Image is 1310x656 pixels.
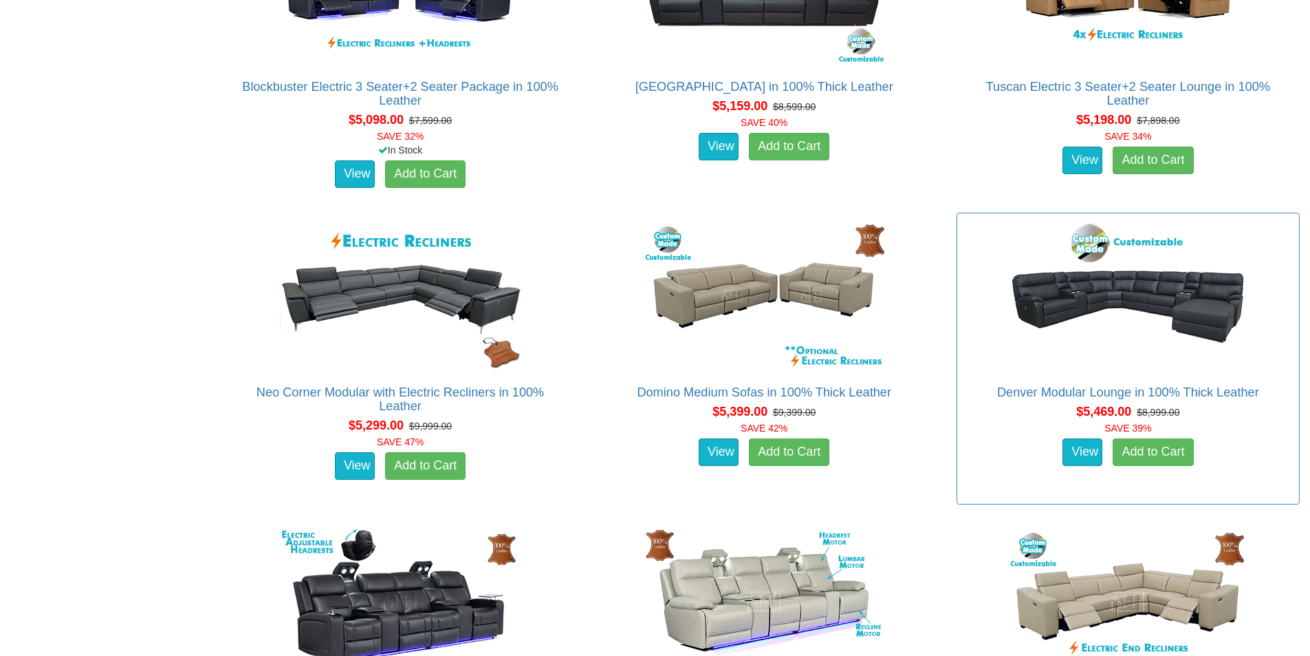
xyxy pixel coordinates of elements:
del: $7,599.00 [409,115,452,126]
a: View [699,133,739,160]
a: View [335,160,375,188]
span: $5,098.00 [349,113,404,127]
font: SAVE 47% [377,436,424,447]
span: $5,198.00 [1076,113,1131,127]
span: $5,159.00 [712,99,767,113]
a: Add to Cart [1113,438,1193,466]
a: View [1062,438,1102,466]
font: SAVE 32% [377,131,424,142]
img: Denver Modular Lounge in 100% Thick Leather [1004,220,1252,372]
a: View [699,438,739,466]
a: Blockbuster Electric 3 Seater+2 Seater Package in 100% Leather [242,80,558,107]
span: $5,399.00 [712,405,767,419]
del: $8,999.00 [1137,407,1179,418]
a: View [335,452,375,480]
del: $7,898.00 [1137,115,1179,126]
font: SAVE 34% [1104,131,1151,142]
div: In Stock [226,143,574,157]
span: $5,469.00 [1076,405,1131,419]
del: $9,999.00 [409,421,452,432]
a: Domino Medium Sofas in 100% Thick Leather [637,385,891,399]
a: Add to Cart [1113,147,1193,174]
span: $5,299.00 [349,419,404,432]
font: SAVE 42% [741,423,787,434]
img: Domino Medium Sofas in 100% Thick Leather [640,220,888,372]
a: [GEOGRAPHIC_DATA] in 100% Thick Leather [635,80,893,94]
a: Neo Corner Modular with Electric Recliners in 100% Leather [256,385,544,413]
font: SAVE 40% [741,117,787,128]
a: Add to Cart [749,133,829,160]
img: Neo Corner Modular with Electric Recliners in 100% Leather [276,220,524,372]
a: View [1062,147,1102,174]
a: Add to Cart [385,452,466,480]
a: Add to Cart [749,438,829,466]
a: Denver Modular Lounge in 100% Thick Leather [997,385,1259,399]
del: $8,599.00 [773,101,816,112]
a: Add to Cart [385,160,466,188]
font: SAVE 39% [1104,423,1151,434]
del: $9,399.00 [773,407,816,418]
a: Tuscan Electric 3 Seater+2 Seater Lounge in 100% Leather [986,80,1270,107]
